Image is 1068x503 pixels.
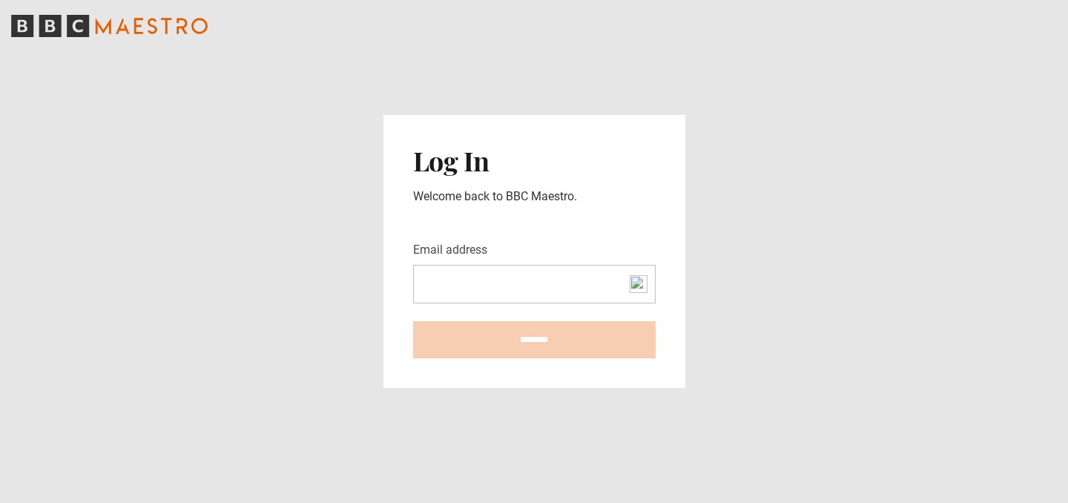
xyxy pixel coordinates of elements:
p: Welcome back to BBC Maestro. [413,188,656,206]
svg: BBC Maestro [11,15,208,37]
label: Email address [413,241,487,259]
img: npw-badge-icon-locked.svg [630,275,647,293]
h2: Log In [413,145,656,176]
